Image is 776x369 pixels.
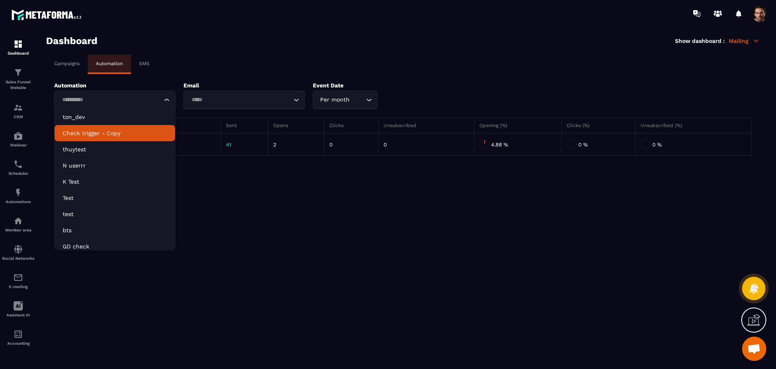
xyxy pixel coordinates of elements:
[2,51,34,55] p: Dashboard
[2,143,34,147] p: Webinar
[313,82,414,89] p: Event Date
[13,216,23,226] img: automations
[318,95,351,104] span: Per month
[378,118,474,134] th: Unsubscribed
[2,153,34,182] a: schedulerschedulerScheduler
[636,118,752,134] th: Unsubscribed (%)
[63,145,167,153] p: thuytest
[2,125,34,153] a: automationsautomationsWebinar
[63,210,167,218] p: test
[2,33,34,61] a: formationformationDashboard
[63,226,167,234] p: bts
[13,39,23,49] img: formation
[13,273,23,282] img: email
[675,38,725,44] p: Show dashboard :
[63,242,167,250] p: GD check
[13,68,23,77] img: formation
[11,7,84,22] img: logo
[268,134,324,156] td: 2
[63,194,167,202] p: Test
[729,37,760,45] p: Mailing
[2,267,34,295] a: emailemailE-mailing
[189,95,291,104] input: Search for option
[59,95,162,104] input: Search for option
[2,97,34,125] a: formationformationCRM
[46,35,97,47] h3: Dashboard
[183,91,305,109] div: Search for option
[474,118,561,134] th: Opening (%)
[63,178,167,186] p: K Test
[63,161,167,170] p: N userrr
[378,134,474,156] td: 0
[54,82,175,89] p: Automation
[13,103,23,112] img: formation
[742,337,766,361] div: Mở cuộc trò chuyện
[324,134,378,156] td: 0
[2,341,34,346] p: Accounting
[641,138,746,151] div: 0 %
[2,115,34,119] p: CRM
[351,95,364,104] input: Search for option
[221,118,268,134] th: Sent
[313,91,377,109] div: Search for option
[567,138,631,151] div: 0 %
[183,82,305,89] p: Email
[2,295,34,323] a: Assistant AI
[13,188,23,197] img: automations
[13,131,23,141] img: automations
[13,159,23,169] img: scheduler
[96,61,123,66] p: Automation
[2,284,34,289] p: E-mailing
[561,118,636,134] th: Clicks (%)
[2,199,34,204] p: Automations
[2,256,34,261] p: Social Networks
[2,182,34,210] a: automationsautomationsAutomations
[139,61,150,66] p: SMS
[13,244,23,254] img: social-network
[268,118,324,134] th: Opens
[2,313,34,317] p: Assistant AI
[54,61,80,66] p: Campaigns
[221,134,268,156] td: 41
[2,228,34,232] p: Member area
[479,138,556,151] div: 4.88 %
[2,210,34,238] a: automationsautomationsMember area
[2,79,34,91] p: Sales Funnel Website
[2,171,34,176] p: Scheduler
[63,113,167,121] p: ton_dev
[2,238,34,267] a: social-networksocial-networkSocial Networks
[63,129,167,137] p: Check trigger - Copy
[54,91,175,109] div: Search for option
[2,61,34,97] a: formationformationSales Funnel Website
[324,118,378,134] th: Clicks
[13,329,23,339] img: accountant
[2,323,34,352] a: accountantaccountantAccounting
